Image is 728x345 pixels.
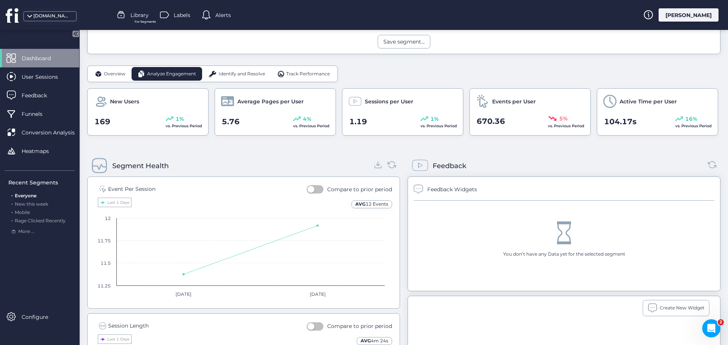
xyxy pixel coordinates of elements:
[94,116,110,128] span: 169
[383,37,425,46] div: Save segment...
[22,147,60,155] span: Heatmaps
[11,200,13,207] span: .
[477,116,505,127] span: 670.36
[433,161,466,171] div: Feedback
[147,70,196,78] span: Analyze Engagement
[702,319,720,337] iframe: Intercom live chat
[8,178,75,187] div: Recent Segments
[176,115,184,123] span: 1%
[15,201,48,207] span: New this week
[22,128,86,137] span: Conversion Analysis
[105,215,111,221] text: 12
[310,291,326,297] text: [DATE]
[604,116,637,128] span: 104.17s
[293,123,329,128] span: vs. Previous Period
[15,218,66,223] span: Rage Clicked Recently
[430,115,439,123] span: 1%
[237,97,304,106] span: Average Pages per User
[176,291,191,297] text: [DATE]
[174,11,190,19] span: Labels
[15,209,30,215] span: Mobile
[371,338,388,343] span: 4m 24s
[108,322,149,330] div: Session Length
[366,201,388,207] span: 12 Events
[620,97,677,106] span: Active Time per User
[286,70,330,78] span: Track Performance
[22,73,69,81] span: User Sessions
[33,12,71,20] div: [DOMAIN_NAME]
[492,97,536,106] span: Events per User
[100,260,111,266] text: 11.5
[104,70,126,78] span: Overview
[108,185,155,193] div: Event Per Session
[559,114,568,123] span: 5%
[166,123,202,128] span: vs. Previous Period
[22,110,54,118] span: Funnels
[215,11,231,19] span: Alerts
[327,322,392,330] div: Compare to prior period
[22,91,58,100] span: Feedback
[427,185,477,194] div: Feedback Widgets
[420,123,457,128] span: vs. Previous Period
[107,337,129,342] text: Last 1 Days
[685,115,697,123] span: 16%
[130,11,149,19] span: Library
[11,191,13,198] span: .
[11,208,13,215] span: .
[548,123,584,128] span: vs. Previous Period
[357,337,392,345] div: AVG
[107,200,129,205] text: Last 1 Days
[660,304,704,312] span: Create New Widget
[351,200,392,208] div: AVG
[503,251,625,258] div: You don’t have any Data yet for the selected segment
[718,319,724,325] span: 2
[327,185,392,194] div: Compare to prior period
[18,228,35,235] span: More ...
[222,116,240,128] span: 5.76
[22,54,62,62] span: Dashboard
[365,97,413,106] span: Sessions per User
[22,313,60,321] span: Configure
[112,161,169,171] div: Segment Health
[110,97,139,106] span: New Users
[11,216,13,223] span: .
[349,116,367,128] span: 1.19
[97,238,111,244] text: 11.75
[135,19,156,24] span: For Segments
[303,115,311,123] span: 4%
[675,123,712,128] span: vs. Previous Period
[15,193,36,198] span: Everyone
[219,70,265,78] span: Identify and Resolve
[97,283,111,289] text: 11.25
[659,8,719,22] div: [PERSON_NAME]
